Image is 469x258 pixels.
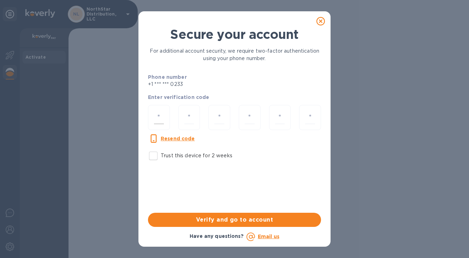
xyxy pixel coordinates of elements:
p: Trust this device for 2 weeks [161,152,232,159]
button: Verify and go to account [148,213,321,227]
a: Email us [258,234,279,239]
b: Have any questions? [190,233,244,239]
b: Phone number [148,74,187,80]
span: Verify and go to account [154,216,315,224]
p: Enter verification code [148,94,321,101]
p: For additional account security, we require two-factor authentication using your phone number. [148,47,321,62]
h1: Secure your account [148,27,321,42]
u: Resend code [161,136,195,141]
